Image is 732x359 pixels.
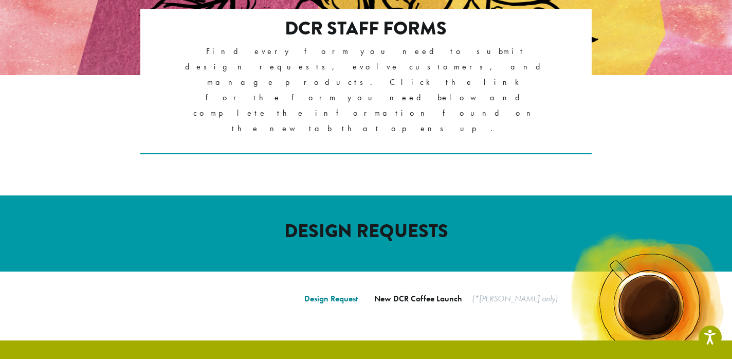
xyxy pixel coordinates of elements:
[185,44,547,136] p: Find every form you need to submit design requests, evolve customers, and manage products. Click ...
[73,220,659,242] h2: DESIGN REQUESTS
[374,293,462,304] a: New DCR Coffee Launch
[185,17,547,40] h2: DCR Staff Forms
[472,293,558,304] em: (*[PERSON_NAME] only)
[304,293,358,304] a: Design Request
